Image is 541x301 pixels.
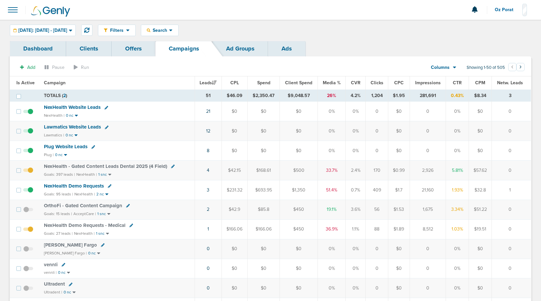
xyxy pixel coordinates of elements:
[55,152,63,157] small: 0 nc
[96,231,105,236] small: 1 snc
[516,63,525,71] button: Go to next page
[495,8,518,12] span: Oz Porat
[475,80,485,86] span: CPM
[366,121,388,141] td: 0
[64,290,71,295] small: 0 nc
[155,41,213,56] a: Campaigns
[415,80,441,86] span: Impressions
[44,281,65,287] span: Ultradent
[66,41,112,56] a: Clients
[16,63,39,72] button: Add
[469,259,492,278] td: $0
[410,259,446,278] td: 0
[492,219,531,239] td: 0
[469,102,492,121] td: $0
[280,239,318,259] td: $0
[366,219,388,239] td: 88
[446,180,469,200] td: 1.93%
[318,121,346,141] td: 0%
[44,290,62,294] small: Ultradent |
[446,239,469,259] td: 0%
[74,192,95,196] small: NexHealth |
[63,93,66,98] span: 2
[388,90,410,102] td: $1.95
[10,41,66,56] a: Dashboard
[492,161,531,180] td: 0
[318,180,346,200] td: 51.4%
[97,211,106,216] small: 1 snc
[351,80,360,86] span: CVR
[366,278,388,298] td: 0
[346,278,366,298] td: 0%
[112,41,155,56] a: Offers
[508,64,525,72] ul: Pagination
[366,90,388,102] td: 1,204
[222,180,247,200] td: $231.32
[285,80,312,86] span: Client Spend
[247,200,280,219] td: $85.8
[44,144,87,150] span: Plug Website Leads
[200,80,217,86] span: Leads
[44,251,87,255] small: [PERSON_NAME] Fargo |
[366,259,388,278] td: 0
[207,246,210,251] a: 0
[73,211,96,216] small: AcceptCare |
[206,128,210,134] a: 12
[410,102,446,121] td: 0
[247,102,280,121] td: $0
[366,200,388,219] td: 56
[207,168,209,173] a: 4
[492,102,531,121] td: 0
[388,278,410,298] td: $0
[388,200,410,219] td: $1.53
[318,278,346,298] td: 0%
[388,239,410,259] td: $0
[346,200,366,219] td: 3.6%
[318,161,346,180] td: 33.7%
[268,41,305,56] a: Ads
[247,121,280,141] td: $0
[318,200,346,219] td: 19.1%
[207,148,209,153] a: 8
[467,65,505,70] span: Showing 1-50 of 505
[410,278,446,298] td: 0
[323,80,341,86] span: Media %
[31,6,70,17] img: Genly
[44,262,58,268] span: vennli
[492,141,531,161] td: 0
[213,41,268,56] a: Ad Groups
[18,28,67,33] span: [DATE]: [DATE] - [DATE]
[280,278,318,298] td: $0
[446,141,469,161] td: 0%
[222,219,247,239] td: $166.06
[280,141,318,161] td: $0
[492,259,531,278] td: 0
[222,102,247,121] td: $0
[40,90,195,102] td: TOTALS ( )
[98,172,107,177] small: 1 snc
[107,28,126,33] span: Filters
[44,163,167,169] span: NexHealth - Gated Content Leads Dental 2025 (4 Field)
[222,90,247,102] td: $46.09
[346,161,366,180] td: 2.4%
[207,187,209,193] a: 3
[44,124,101,130] span: Lawmatics Website Leads
[446,259,469,278] td: 0%
[346,219,366,239] td: 1.1%
[446,90,469,102] td: 0.43%
[247,141,280,161] td: $0
[44,192,73,197] small: Goals: 95 leads |
[58,270,66,275] small: 0 nc
[230,80,239,86] span: CPL
[366,102,388,121] td: 0
[44,172,75,177] small: Goals: 397 leads |
[44,104,101,110] span: NexHealth Website Leads
[388,121,410,141] td: $0
[469,180,492,200] td: $32.8
[492,121,531,141] td: 0
[280,102,318,121] td: $0
[410,239,446,259] td: 0
[410,161,446,180] td: 2,926
[318,141,346,161] td: 0%
[44,222,126,228] span: NexHealth Demo Requests - Medical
